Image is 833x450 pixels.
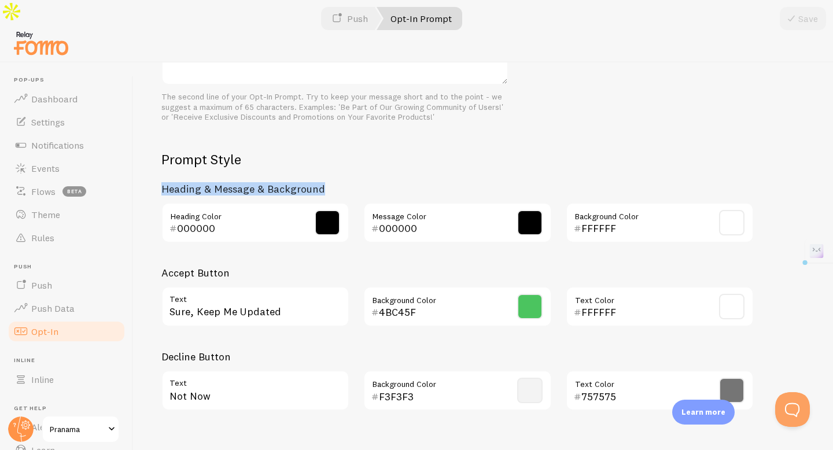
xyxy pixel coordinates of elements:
a: Settings [7,110,126,134]
span: Pranama [50,422,105,436]
a: Theme [7,203,126,226]
span: Get Help [14,405,126,412]
span: Settings [31,116,65,128]
div: Learn more [672,400,735,425]
a: Events [7,157,126,180]
a: Pranama [42,415,120,443]
p: Learn more [681,407,725,418]
span: beta [62,186,86,197]
h3: Heading & Message & Background [161,182,754,196]
label: Text [161,370,349,390]
span: Push Data [31,303,75,314]
a: Opt-In [7,320,126,343]
span: Events [31,163,60,174]
span: Theme [31,209,60,220]
span: Push [31,279,52,291]
iframe: Help Scout Beacon - Open [775,392,810,427]
a: Flows beta [7,180,126,203]
span: Rules [31,232,54,244]
span: Inline [14,357,126,364]
span: Inline [31,374,54,385]
div: The second line of your Opt-In Prompt. Try to keep your message short and to the point - we sugge... [161,92,508,123]
span: Dashboard [31,93,78,105]
span: Flows [31,186,56,197]
h3: Accept Button [161,266,754,279]
span: Notifications [31,139,84,151]
h3: Decline Button [161,350,754,363]
a: Rules [7,226,126,249]
label: Text [161,286,349,306]
span: Push [14,263,126,271]
a: Dashboard [7,87,126,110]
a: Notifications [7,134,126,157]
a: Push [7,274,126,297]
h2: Prompt Style [161,150,754,168]
a: Inline [7,368,126,391]
span: Pop-ups [14,76,126,84]
span: Opt-In [31,326,58,337]
img: fomo-relay-logo-orange.svg [12,28,70,58]
a: Push Data [7,297,126,320]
